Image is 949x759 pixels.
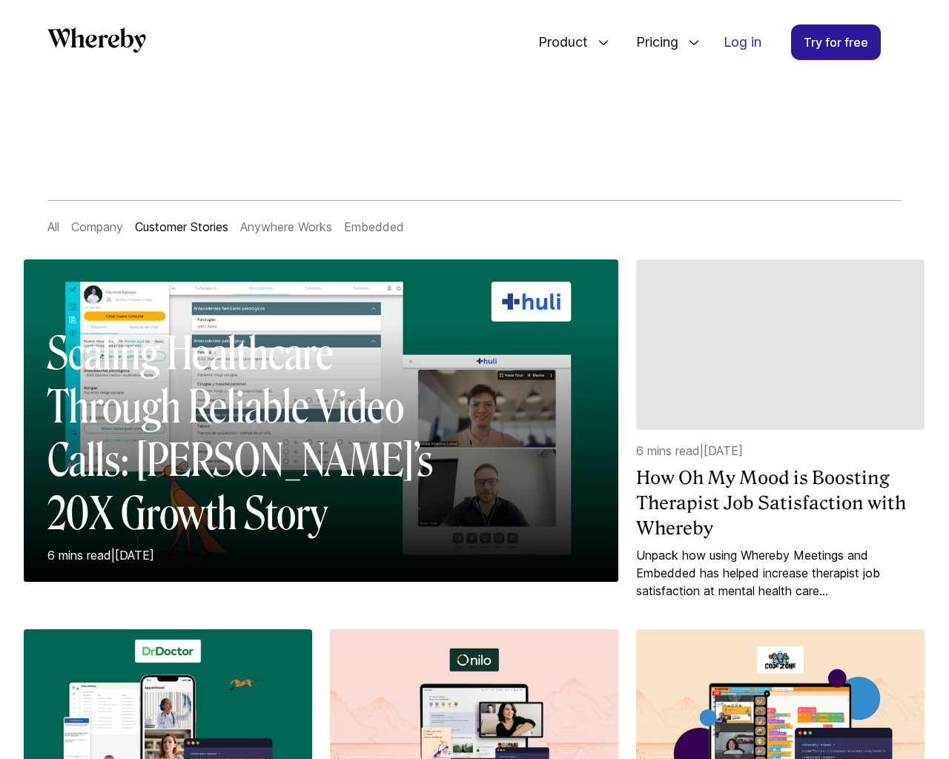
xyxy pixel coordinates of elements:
[621,18,682,67] span: Pricing
[24,259,618,611] a: Scaling Healthcare Through Reliable Video Calls: [PERSON_NAME]’s 20X Growth Story6 mins read|[DATE]
[47,327,463,540] h2: Scaling Healthcare Through Reliable Video Calls: [PERSON_NAME]’s 20X Growth Story
[636,442,925,460] p: 6 mins read | [DATE]
[71,219,123,234] a: Company
[47,219,59,234] a: All
[791,24,881,60] a: Try for free
[636,465,925,540] a: How Oh My Mood is Boosting Therapist Job Satisfaction with Whereby
[47,27,146,53] svg: Whereby
[135,219,228,234] a: Customer Stories
[712,25,773,59] a: Log in
[636,546,925,600] a: Unpack how using Whereby Meetings and Embedded has helped increase therapist job satisfaction at ...
[523,18,592,67] span: Product
[47,546,463,564] p: 6 mins read | [DATE]
[344,219,404,234] a: Embedded
[240,219,332,234] a: Anywhere Works
[47,27,146,58] a: Whereby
